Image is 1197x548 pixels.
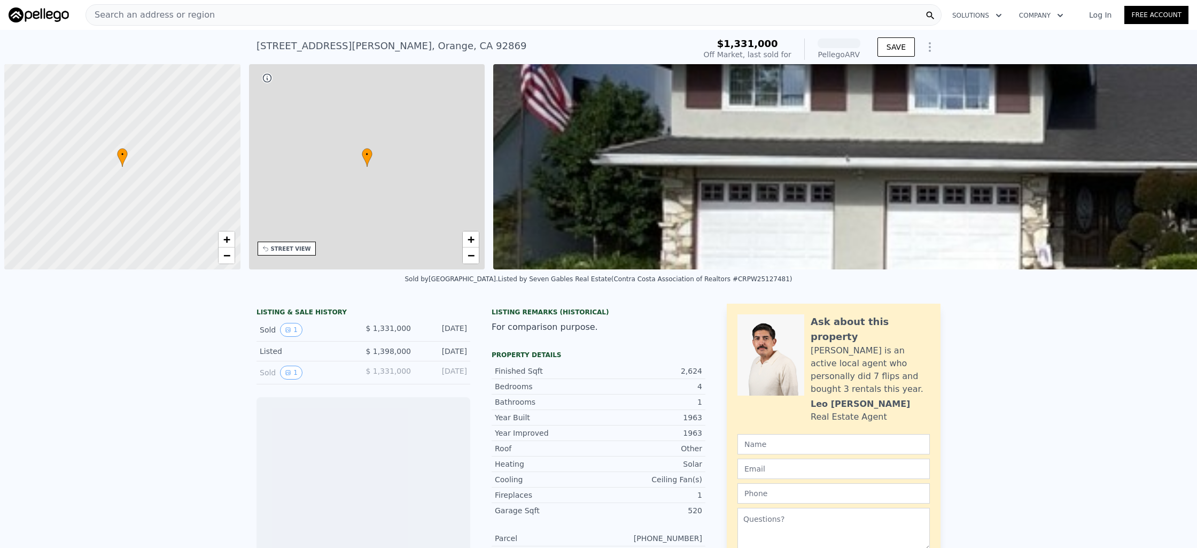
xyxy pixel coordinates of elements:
div: Sold [260,323,355,337]
div: Bathrooms [495,397,598,407]
span: $ 1,331,000 [366,324,411,333]
div: 520 [598,505,702,516]
div: Year Built [495,412,598,423]
a: Zoom out [463,248,479,264]
div: Parcel [495,533,598,544]
span: + [223,233,230,246]
div: 1 [598,490,702,500]
div: Garage Sqft [495,505,598,516]
div: Sold by [GEOGRAPHIC_DATA] . [405,275,498,283]
span: + [468,233,475,246]
div: [DATE] [419,366,467,380]
div: Heating [495,459,598,469]
input: Name [737,434,930,454]
a: Free Account [1124,6,1188,24]
div: Listed by Seven Gables Real Estate (Contra Costa Association of Realtors #CRPW25127481) [498,275,792,283]
button: Solutions [944,6,1011,25]
span: − [468,249,475,262]
div: • [117,148,128,167]
div: 2,624 [598,366,702,376]
span: $1,331,000 [717,38,778,49]
span: $ 1,331,000 [366,367,411,375]
div: Sold [260,366,355,380]
div: Year Improved [495,428,598,438]
div: [DATE] [419,346,467,357]
span: $ 1,398,000 [366,347,411,356]
span: • [117,150,128,159]
div: Ceiling Fan(s) [598,474,702,485]
div: [STREET_ADDRESS][PERSON_NAME] , Orange , CA 92869 [256,38,526,53]
div: Finished Sqft [495,366,598,376]
input: Email [737,459,930,479]
div: Off Market, last sold for [704,49,791,60]
a: Zoom in [219,231,235,248]
div: Solar [598,459,702,469]
div: Leo [PERSON_NAME] [811,398,910,411]
span: − [223,249,230,262]
button: Show Options [919,36,941,58]
div: [PHONE_NUMBER] [598,533,702,544]
div: [PERSON_NAME] is an active local agent who personally did 7 flips and bought 3 rentals this year. [811,344,930,396]
img: Pellego [9,7,69,22]
div: 1 [598,397,702,407]
a: Zoom out [219,248,235,264]
a: Zoom in [463,231,479,248]
span: • [362,150,372,159]
div: • [362,148,372,167]
div: STREET VIEW [271,245,311,253]
input: Phone [737,483,930,504]
div: LISTING & SALE HISTORY [256,308,470,319]
div: Roof [495,443,598,454]
div: Fireplaces [495,490,598,500]
div: Property details [492,351,705,359]
div: Listed [260,346,355,357]
div: Pellego ARV [818,49,860,60]
div: 1963 [598,428,702,438]
button: Company [1011,6,1072,25]
button: View historical data [280,366,302,380]
a: Log In [1076,10,1124,20]
div: Ask about this property [811,314,930,344]
div: Bedrooms [495,381,598,392]
div: 4 [598,381,702,392]
div: Other [598,443,702,454]
div: Real Estate Agent [811,411,887,423]
button: View historical data [280,323,302,337]
div: For comparison purpose. [492,321,705,334]
div: Listing Remarks (Historical) [492,308,705,317]
div: 1963 [598,412,702,423]
div: [DATE] [419,323,467,337]
button: SAVE [877,37,915,57]
span: Search an address or region [86,9,215,21]
div: Cooling [495,474,598,485]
